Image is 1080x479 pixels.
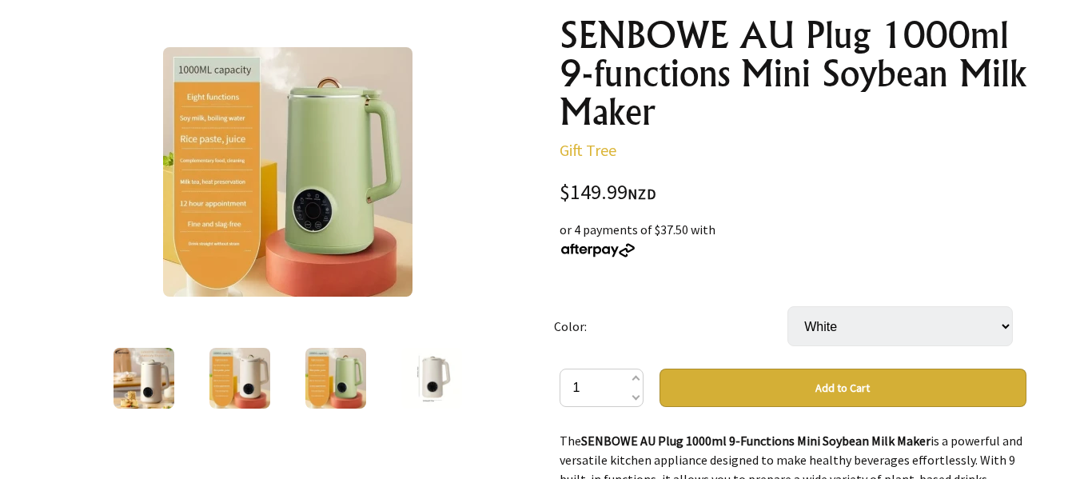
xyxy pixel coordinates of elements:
h1: SENBOWE AU Plug 1000ml 9-functions Mini Soybean Milk Maker [560,16,1026,131]
img: SENBOWE AU Plug 1000ml 9-functions Mini Soybean Milk Maker [114,348,174,409]
a: Gift Tree [560,140,616,160]
span: NZD [628,185,656,203]
img: Afterpay [560,243,636,257]
div: or 4 payments of $37.50 with [560,220,1026,258]
button: Add to Cart [660,369,1026,407]
img: SENBOWE AU Plug 1000ml 9-functions Mini Soybean Milk Maker [209,348,270,409]
img: SENBOWE AU Plug 1000ml 9-functions Mini Soybean Milk Maker [163,47,412,297]
img: SENBOWE AU Plug 1000ml 9-functions Mini Soybean Milk Maker [305,348,366,409]
td: Color: [554,284,787,369]
div: $149.99 [560,182,1026,204]
strong: SENBOWE AU Plug 1000ml 9-Functions Mini Soybean Milk Maker [581,433,931,449]
img: SENBOWE AU Plug 1000ml 9-functions Mini Soybean Milk Maker [401,348,462,409]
